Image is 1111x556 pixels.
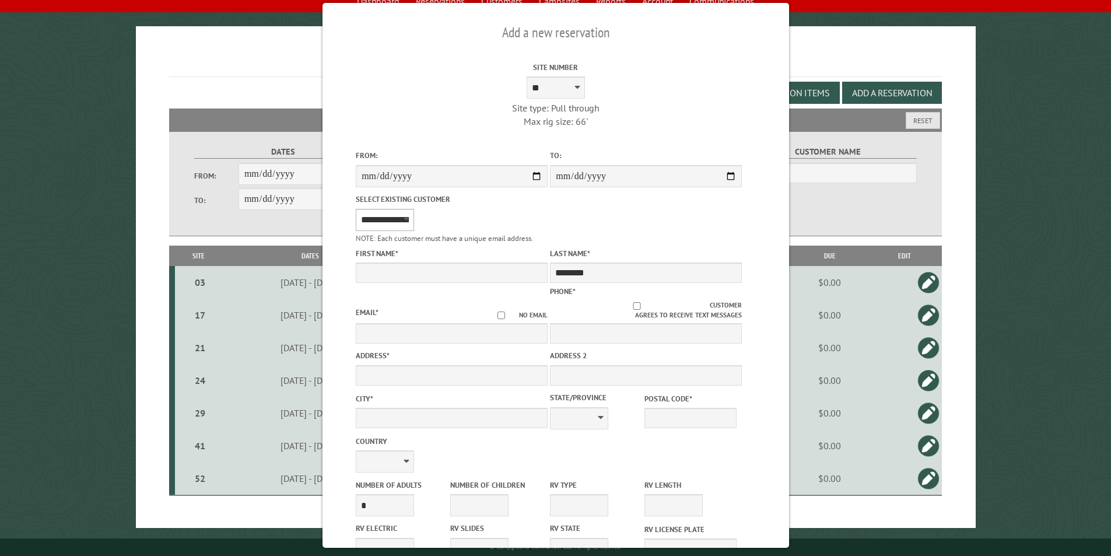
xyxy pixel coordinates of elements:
label: City [356,393,548,404]
small: NOTE: Each customer must have a unique email address. [356,233,533,243]
label: Postal Code [644,393,737,404]
div: 03 [180,277,220,288]
div: 41 [180,440,220,452]
label: RV Electric [356,523,448,534]
div: 21 [180,342,220,354]
div: [DATE] - [DATE] [224,277,397,288]
button: Edit Add-on Items [740,82,840,104]
div: [DATE] - [DATE] [224,309,397,321]
label: Site Number [460,62,651,73]
div: 52 [180,473,220,484]
label: Customer agrees to receive text messages [550,300,742,320]
label: Email [356,307,378,317]
h1: Reservations [169,45,942,77]
button: Add a Reservation [842,82,942,104]
label: Address [356,350,548,361]
div: 24 [180,375,220,386]
label: RV Length [644,480,737,491]
th: Due [793,246,867,266]
input: Customer agrees to receive text messages [563,302,710,310]
div: [DATE] - [DATE] [224,407,397,419]
label: From: [194,170,239,181]
label: First Name [356,248,548,259]
label: Country [356,436,548,447]
div: 29 [180,407,220,419]
label: RV License Plate [644,524,737,535]
div: [DATE] - [DATE] [224,342,397,354]
td: $0.00 [793,299,867,331]
label: State/Province [550,392,642,403]
th: Edit [867,246,942,266]
th: Dates [222,246,398,266]
td: $0.00 [793,266,867,299]
div: Max rig size: 66' [460,115,651,128]
td: $0.00 [793,397,867,429]
div: Site type: Pull through [460,102,651,114]
label: From: [356,150,548,161]
div: [DATE] - [DATE] [224,473,397,484]
label: RV Slides [450,523,542,534]
label: RV Type [550,480,642,491]
label: To: [194,195,239,206]
label: Address 2 [550,350,742,361]
label: Select existing customer [356,194,548,205]
button: Reset [906,112,940,129]
label: Number of Adults [356,480,448,491]
div: [DATE] - [DATE] [224,375,397,386]
div: 17 [180,309,220,321]
div: [DATE] - [DATE] [224,440,397,452]
input: No email [483,312,519,319]
label: To: [550,150,742,161]
h2: Filters [169,109,942,131]
label: Customer Name [739,145,917,159]
label: No email [483,310,548,320]
td: $0.00 [793,429,867,462]
small: © Campground Commander LLC. All rights reserved. [490,543,622,551]
td: $0.00 [793,462,867,495]
td: $0.00 [793,331,867,364]
label: Number of Children [450,480,542,491]
h2: Add a new reservation [356,22,756,44]
label: Phone [550,286,576,296]
th: Site [175,246,222,266]
label: Dates [194,145,372,159]
td: $0.00 [793,364,867,397]
label: RV State [550,523,642,534]
label: Last Name [550,248,742,259]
